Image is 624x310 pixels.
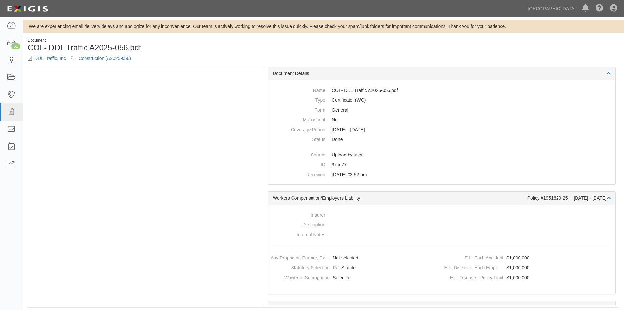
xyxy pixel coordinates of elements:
[5,3,50,15] img: logo-5460c22ac91f19d4615b14bd174203de0afe785f0fc80cf4dbbc73dc1793850b.png
[273,230,325,238] dt: Internal Notes
[273,85,611,95] dd: COI - DDL Traffic A2025-056.pdf
[268,67,615,80] div: Document Details
[11,43,20,49] div: 51
[273,105,611,115] dd: General
[596,5,603,12] i: Help Center - Complianz
[273,134,325,143] dt: Status
[273,170,611,179] dd: [DATE] 03:52 pm
[271,263,439,273] dd: Per Statute
[271,273,330,281] dt: Waiver of Subrogation
[527,195,611,201] div: Policy #1951820-25 [DATE] - [DATE]
[273,134,611,144] dd: Done
[273,95,325,103] dt: Type
[273,115,325,123] dt: Manuscript
[273,195,527,201] div: Workers Compensation/Employers Liability
[273,220,325,228] dt: Description
[23,23,624,30] div: We are experiencing email delivery delays and apologize for any inconvenience. Our team is active...
[444,263,503,271] dt: E.L. Disease - Each Employee
[271,253,330,261] dt: Any Proprietor, Partner, Executive Officer, or Member Excluded
[271,273,439,282] dd: Selected
[28,43,319,52] h1: COI - DDL Traffic A2025-056.pdf
[273,125,611,134] dd: [DATE] - [DATE]
[273,170,325,178] dt: Received
[444,253,613,263] dd: $1,000,000
[444,273,613,282] dd: $1,000,000
[273,150,325,158] dt: Source
[273,150,611,160] dd: Upload by user
[524,2,579,15] a: [GEOGRAPHIC_DATA]
[444,263,613,273] dd: $1,000,000
[273,160,325,168] dt: ID
[79,56,131,61] a: Construction (A2025-056)
[28,38,319,43] div: Document
[444,253,503,261] dt: E.L. Each Accident
[273,160,611,170] dd: 9xcn77
[273,95,611,105] dd: Workers Compensation/Employers Liability
[271,253,439,263] dd: Not selected
[34,56,66,61] a: DDL Traffic, Inc
[271,263,330,271] dt: Statutory Selection
[273,105,325,113] dt: Form
[273,125,325,133] dt: Coverage Period
[273,85,325,93] dt: Name
[444,273,503,281] dt: E.L. Disease - Policy Limit
[273,115,611,125] dd: No
[273,210,325,218] dt: Insurer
